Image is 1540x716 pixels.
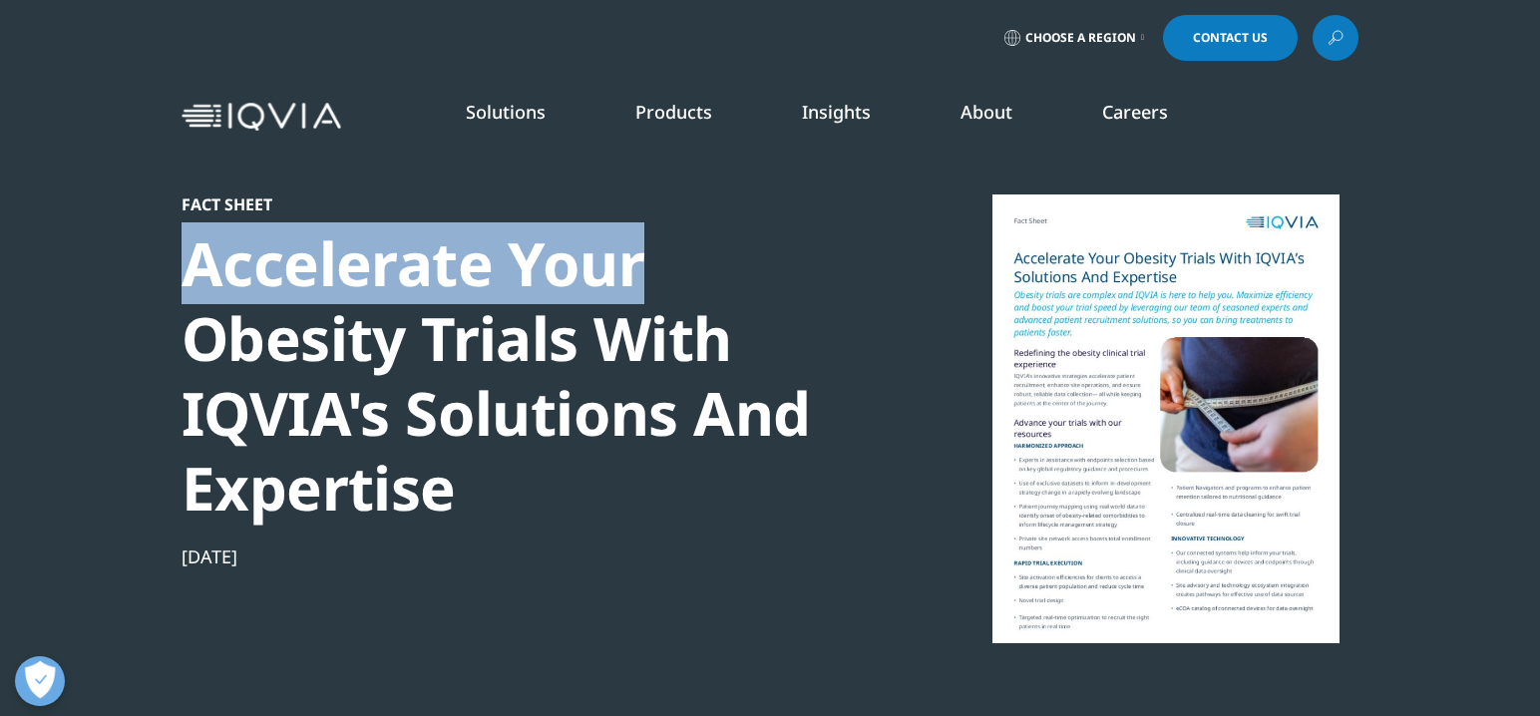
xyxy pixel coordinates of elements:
[635,100,712,124] a: Products
[15,656,65,706] button: Open Preferences
[1163,15,1298,61] a: Contact Us
[182,544,866,568] div: [DATE]
[349,70,1358,164] nav: Primary
[182,226,866,526] div: Accelerate Your Obesity Trials With IQVIA's Solutions And Expertise
[1193,32,1268,44] span: Contact Us
[802,100,871,124] a: Insights
[182,103,341,132] img: IQVIA Healthcare Information Technology and Pharma Clinical Research Company
[182,194,866,214] div: Fact Sheet
[961,100,1012,124] a: About
[466,100,546,124] a: Solutions
[1025,30,1136,46] span: Choose a Region
[1102,100,1168,124] a: Careers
